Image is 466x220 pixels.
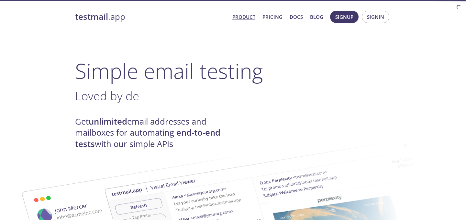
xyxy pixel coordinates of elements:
a: Blog [310,13,323,21]
button: Signin [362,11,389,23]
h1: Simple email testing [75,58,391,83]
a: Docs [290,13,303,21]
span: Signup [335,13,353,21]
strong: unlimited [89,116,127,127]
span: Signin [367,13,384,21]
a: Pricing [262,13,283,21]
strong: testmail [75,11,108,22]
a: testmail.app [75,11,227,22]
h4: Get email addresses and mailboxes for automating with our simple APIs [75,116,233,150]
button: Signup [330,11,359,23]
strong: end-to-end tests [75,127,220,149]
span: Loved by de [75,88,139,104]
a: Product [232,13,255,21]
